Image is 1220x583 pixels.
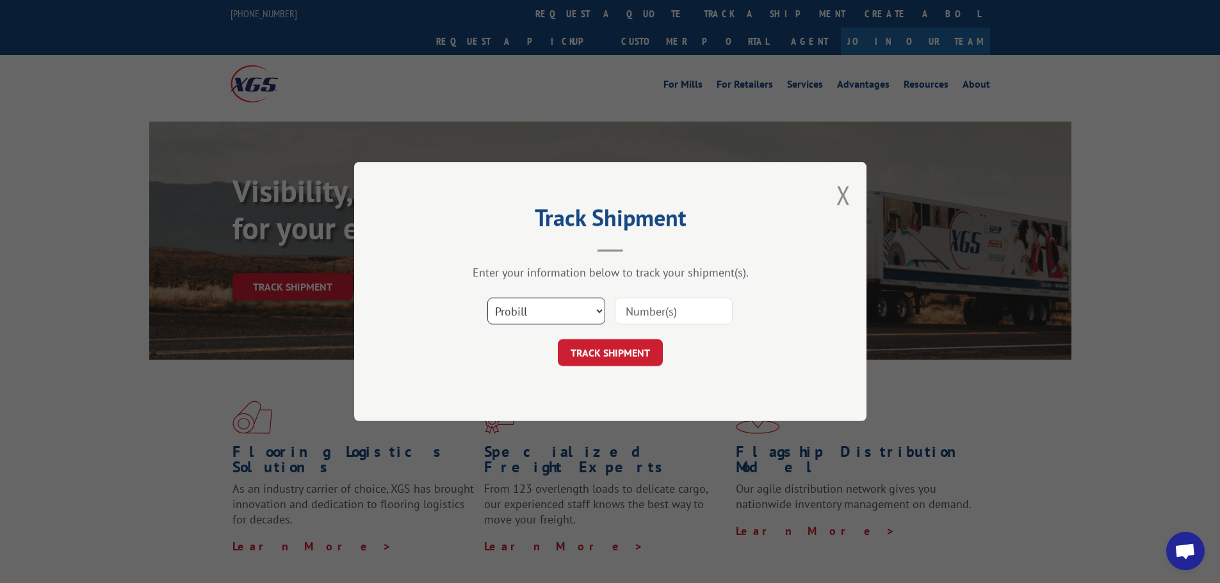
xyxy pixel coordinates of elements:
button: Close modal [836,178,850,212]
h2: Track Shipment [418,209,802,233]
div: Enter your information below to track your shipment(s). [418,265,802,280]
a: Open chat [1166,532,1205,570]
button: TRACK SHIPMENT [558,339,663,366]
input: Number(s) [615,298,733,324]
